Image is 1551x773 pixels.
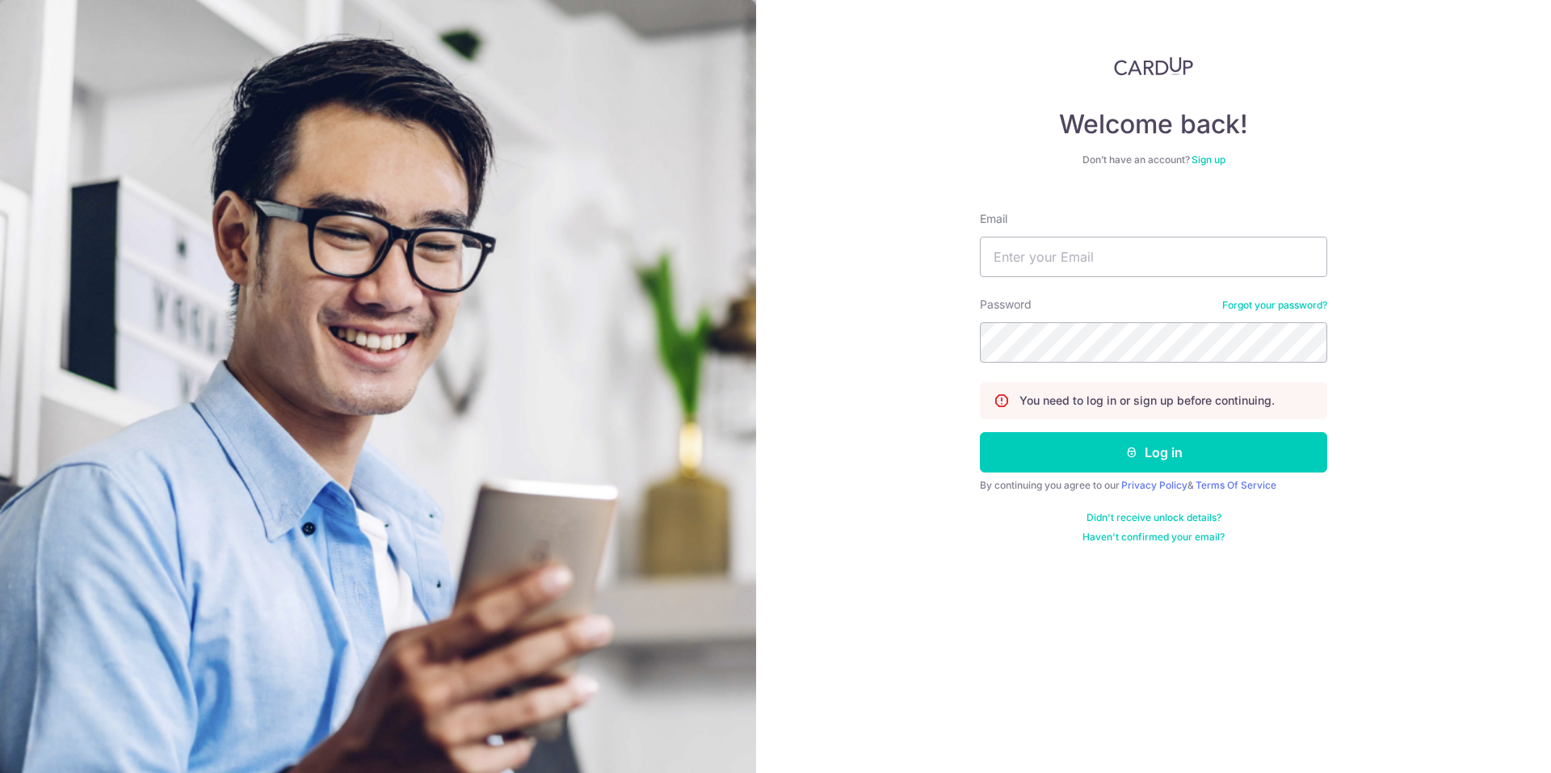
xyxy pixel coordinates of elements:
input: Enter your Email [980,237,1327,277]
h4: Welcome back! [980,108,1327,141]
div: Don’t have an account? [980,153,1327,166]
button: Log in [980,432,1327,473]
a: Haven't confirmed your email? [1082,531,1225,544]
label: Password [980,296,1032,313]
a: Didn't receive unlock details? [1087,511,1221,524]
a: Sign up [1192,153,1225,166]
div: By continuing you agree to our & [980,479,1327,492]
a: Terms Of Service [1196,479,1276,491]
p: You need to log in or sign up before continuing. [1019,393,1275,409]
label: Email [980,211,1007,227]
a: Forgot your password? [1222,299,1327,312]
img: CardUp Logo [1114,57,1193,76]
a: Privacy Policy [1121,479,1187,491]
